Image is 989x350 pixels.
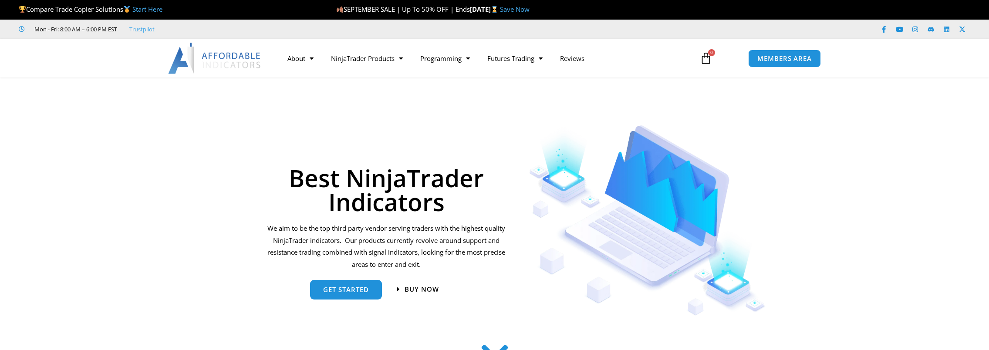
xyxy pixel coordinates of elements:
[279,48,690,68] nav: Menu
[337,6,343,13] img: 🍂
[323,286,369,293] span: get started
[529,125,766,316] img: Indicators 1 | Affordable Indicators – NinjaTrader
[19,5,162,13] span: Compare Trade Copier Solutions
[748,50,821,67] a: MEMBERS AREA
[687,46,725,71] a: 0
[405,286,439,293] span: Buy now
[266,222,507,271] p: We aim to be the top third party vendor serving traders with the highest quality NinjaTrader indi...
[551,48,593,68] a: Reviews
[500,5,530,13] a: Save Now
[757,55,812,62] span: MEMBERS AREA
[124,6,130,13] img: 🥇
[310,280,382,300] a: get started
[479,48,551,68] a: Futures Trading
[279,48,322,68] a: About
[336,5,470,13] span: SEPTEMBER SALE | Up To 50% OFF | Ends
[470,5,500,13] strong: [DATE]
[491,6,498,13] img: ⌛
[412,48,479,68] a: Programming
[132,5,162,13] a: Start Here
[266,166,507,214] h1: Best NinjaTrader Indicators
[19,6,26,13] img: 🏆
[32,24,117,34] span: Mon - Fri: 8:00 AM – 6:00 PM EST
[322,48,412,68] a: NinjaTrader Products
[708,49,715,56] span: 0
[129,24,155,34] a: Trustpilot
[397,286,439,293] a: Buy now
[168,43,262,74] img: LogoAI | Affordable Indicators – NinjaTrader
